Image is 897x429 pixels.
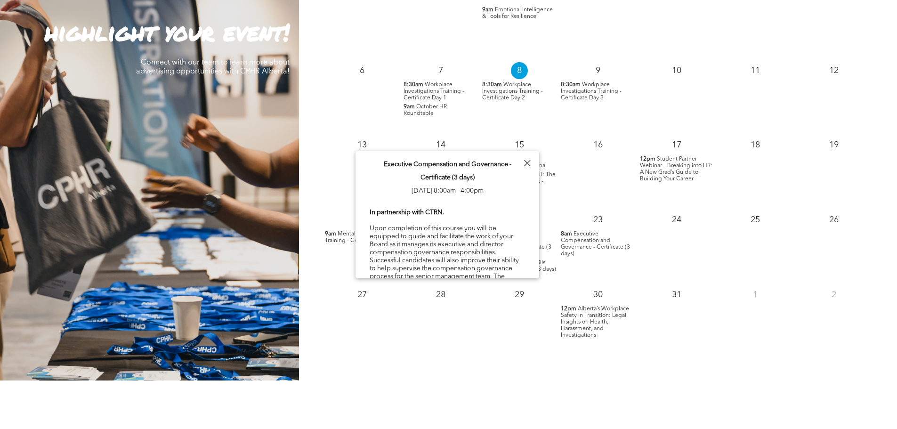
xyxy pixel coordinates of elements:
[404,82,464,101] span: Workplace Investigations Training - Certificate Day 1
[354,62,371,79] p: 6
[825,211,842,228] p: 26
[640,156,712,182] span: Student Partner Webinar – Breaking into HR: A New Grad’s Guide to Building Your Career
[511,137,528,154] p: 15
[561,306,629,338] span: Alberta’s Workplace Safety in Transition: Legal Insights on Health, Harassment, and Investigations
[482,7,493,13] span: 9am
[668,286,685,303] p: 31
[511,62,528,79] p: 8
[136,59,290,75] span: Connect with our team to learn more about advertising opportunities with CPHR Alberta!
[432,137,449,154] p: 14
[590,211,606,228] p: 23
[412,187,484,194] span: [DATE] 8:00am - 4:00pm
[482,7,553,19] span: Emotional Intelligence & Tools for Resilience
[354,211,371,228] p: 20
[404,104,415,110] span: 9am
[482,82,543,101] span: Workplace Investigations Training - Certificate Day 2
[747,137,764,154] p: 18
[325,231,399,243] span: Mental Health Skills Training - Certificate (3 days)
[384,161,511,181] span: Executive Compensation and Governance - Certificate (3 days)
[668,62,685,79] p: 10
[590,137,606,154] p: 16
[354,137,371,154] p: 13
[825,286,842,303] p: 2
[668,137,685,154] p: 17
[432,286,449,303] p: 28
[404,104,447,116] span: October HR Roundtable
[432,62,449,79] p: 7
[354,286,371,303] p: 27
[325,231,336,237] span: 9am
[825,62,842,79] p: 12
[370,209,444,216] b: In partnership with CTRN.
[45,15,290,49] strong: highlight your event!
[404,81,423,88] span: 8:30am
[561,82,622,101] span: Workplace Investigations Training - Certificate Day 3
[561,231,572,237] span: 8am
[561,81,581,88] span: 8:30am
[561,306,576,312] span: 12pm
[511,286,528,303] p: 29
[668,211,685,228] p: 24
[747,211,764,228] p: 25
[825,137,842,154] p: 19
[747,62,764,79] p: 11
[590,62,606,79] p: 9
[482,81,502,88] span: 8:30am
[640,156,655,162] span: 12pm
[590,286,606,303] p: 30
[747,286,764,303] p: 1
[561,231,630,257] span: Executive Compensation and Governance - Certificate (3 days)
